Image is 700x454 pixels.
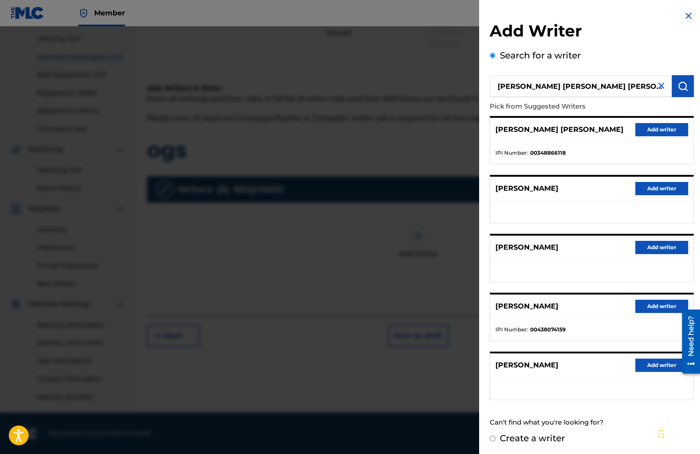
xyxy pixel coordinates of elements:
[495,149,528,157] span: IPI Number :
[530,326,566,334] strong: 00438074159
[495,301,558,312] p: [PERSON_NAME]
[11,7,44,19] img: MLC Logo
[495,124,623,135] p: [PERSON_NAME] [PERSON_NAME]
[78,8,89,18] img: Top Rightsholder
[495,326,528,334] span: IPI Number :
[500,50,581,61] label: Search for a writer
[530,149,566,157] strong: 00348866118
[659,421,664,447] div: Drag
[495,242,558,253] p: [PERSON_NAME]
[635,300,688,313] button: Add writer
[490,75,672,97] input: Search writer's name or IPI Number
[635,359,688,372] button: Add writer
[678,81,688,91] img: Search Works
[656,412,700,454] iframe: Chat Widget
[675,306,700,377] iframe: Resource Center
[495,183,558,194] p: [PERSON_NAME]
[94,8,125,18] span: Member
[495,360,558,370] p: [PERSON_NAME]
[500,433,565,443] label: Create a writer
[635,182,688,195] button: Add writer
[635,123,688,136] button: Add writer
[635,241,688,254] button: Add writer
[490,413,694,432] div: Can't find what you're looking for?
[656,80,667,91] img: close
[490,97,644,116] p: Pick from Suggested Writers
[490,21,694,44] h2: Add Writer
